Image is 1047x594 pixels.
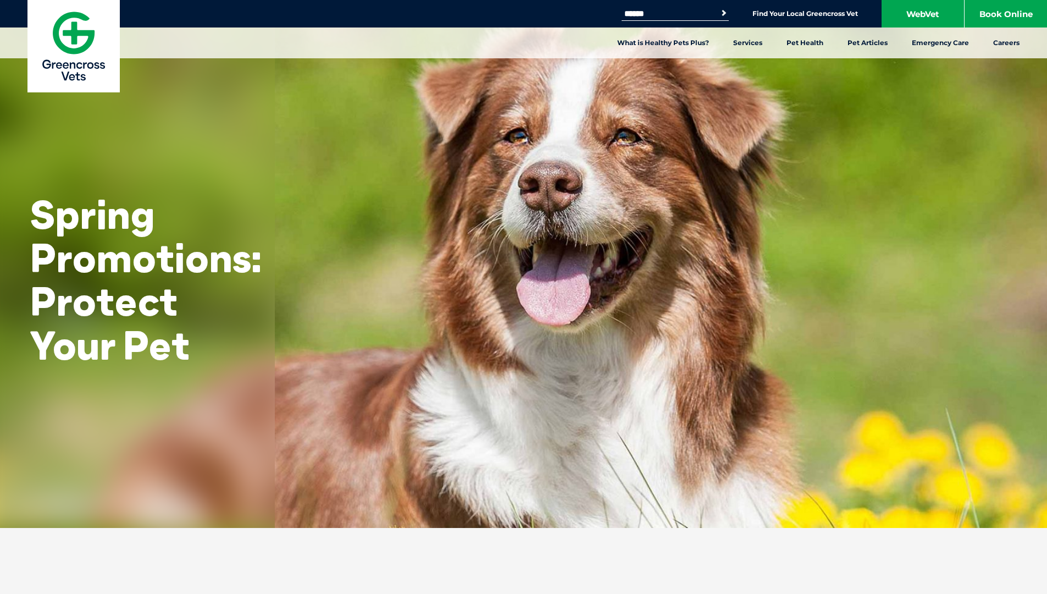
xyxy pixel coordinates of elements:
a: Pet Articles [835,28,900,58]
a: Find Your Local Greencross Vet [752,9,858,18]
a: Emergency Care [900,28,981,58]
button: Search [718,8,729,19]
a: Services [721,28,774,58]
a: Pet Health [774,28,835,58]
a: What is Healthy Pets Plus? [605,28,721,58]
a: Careers [981,28,1032,58]
h2: Spring Promotions: Protect Your Pet [30,193,262,367]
